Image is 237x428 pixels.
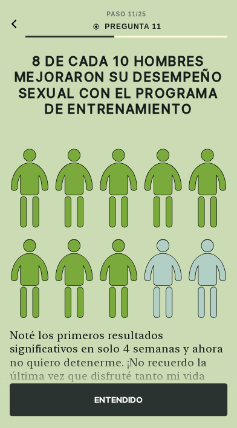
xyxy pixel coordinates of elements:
[10,329,227,397] span: Noté los primeros resultados significativos en solo 4 semanas y ahora no quiero detenerme. ¡No re...
[10,383,227,416] div: ENTENDIDO
[10,148,227,319] img: text
[10,53,227,117] h2: 8 DE CADA 10 HOMBRES MEJORARON SU DESEMPEÑO SEXUAL CON EL PROGRAMA DE ENTRENAMIENTO
[91,21,161,32] div: PREGUNTA 11
[106,10,146,19] div: PASO 11 / 25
